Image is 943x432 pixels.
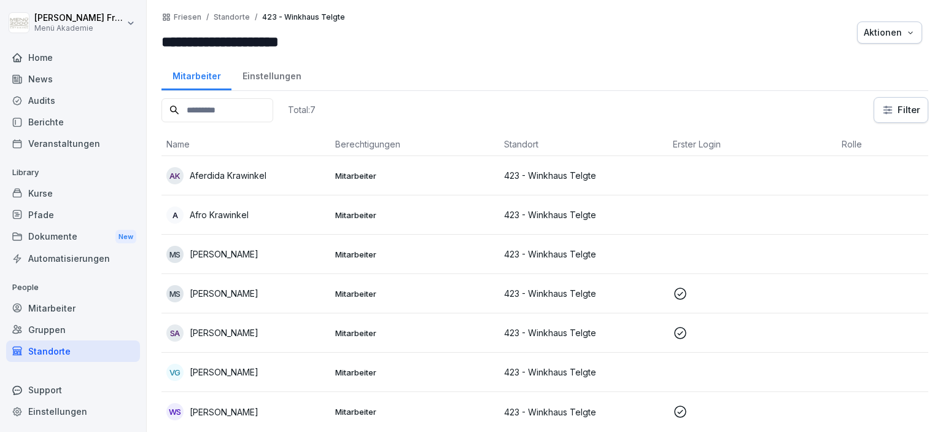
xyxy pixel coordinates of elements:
p: Mitarbeiter [335,367,494,378]
a: Kurse [6,183,140,204]
p: 423 - Winkhaus Telgte [504,208,663,221]
div: MS [166,285,184,302]
a: Automatisierungen [6,248,140,269]
a: Veranstaltungen [6,133,140,154]
a: Friesen [174,13,201,22]
p: 423 - Winkhaus Telgte [262,13,345,22]
a: Gruppen [6,319,140,340]
p: 423 - Winkhaus Telgte [504,169,663,182]
p: Aferdida Krawinkel [190,169,266,182]
p: People [6,278,140,297]
div: A [166,206,184,224]
a: DokumenteNew [6,226,140,248]
a: Home [6,47,140,68]
div: Support [6,379,140,401]
p: 423 - Winkhaus Telgte [504,406,663,418]
th: Standort [499,133,668,156]
p: / [255,13,257,22]
th: Name [161,133,330,156]
p: Standorte [214,13,250,22]
div: MS [166,246,184,263]
p: Mitarbeiter [335,406,494,417]
button: Aktionen [857,22,922,44]
a: Mitarbeiter [161,59,231,90]
a: Standorte [6,340,140,362]
a: Audits [6,90,140,111]
p: Mitarbeiter [335,328,494,339]
a: Einstellungen [231,59,312,90]
div: New [115,230,136,244]
th: Erster Login [668,133,837,156]
p: Library [6,163,140,183]
a: Berichte [6,111,140,133]
p: 423 - Winkhaus Telgte [504,366,663,379]
p: [PERSON_NAME] [190,326,258,339]
p: [PERSON_NAME] [190,366,258,379]
div: VG [166,364,184,381]
p: Mitarbeiter [335,210,494,221]
p: Total: 7 [288,104,316,116]
p: Menü Akademie [34,24,124,33]
p: / [206,13,209,22]
div: Dokumente [6,226,140,248]
div: Filter [882,104,920,116]
button: Filter [874,98,928,122]
p: Afro Krawinkel [190,208,249,221]
div: AK [166,167,184,184]
a: Pfade [6,204,140,226]
p: [PERSON_NAME] Friesen [34,13,124,23]
p: 423 - Winkhaus Telgte [504,326,663,339]
p: Mitarbeiter [335,288,494,299]
p: [PERSON_NAME] [190,248,258,261]
p: [PERSON_NAME] [190,287,258,300]
a: Einstellungen [6,401,140,422]
p: Mitarbeiter [335,170,494,181]
th: Berechtigungen [330,133,499,156]
p: 423 - Winkhaus Telgte [504,248,663,261]
a: Mitarbeiter [6,297,140,319]
p: Mitarbeiter [335,249,494,260]
p: 423 - Winkhaus Telgte [504,287,663,300]
a: News [6,68,140,90]
div: WS [166,403,184,420]
p: [PERSON_NAME] [190,406,258,418]
div: Aktionen [864,26,915,39]
div: SA [166,324,184,342]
